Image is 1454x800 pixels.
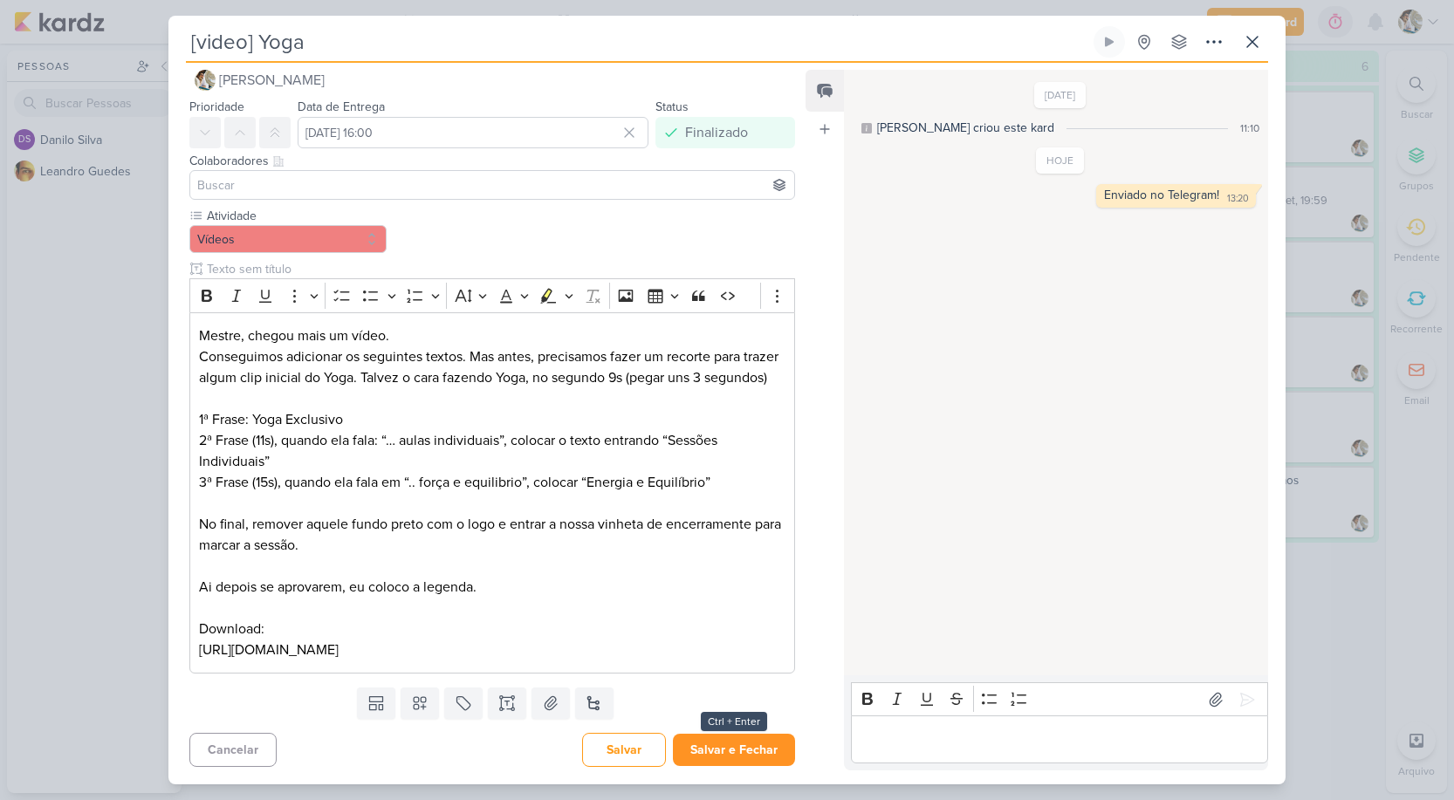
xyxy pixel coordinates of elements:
[199,409,785,430] p: 1ª Frase: Yoga Exclusivo
[298,99,385,114] label: Data de Entrega
[582,733,666,767] button: Salvar
[685,122,748,143] div: Finalizado
[219,70,325,91] span: [PERSON_NAME]
[194,174,791,195] input: Buscar
[701,712,767,731] div: Ctrl + Enter
[199,325,785,346] p: Mestre, chegou mais um vídeo.
[1240,120,1259,136] div: 11:10
[851,682,1268,716] div: Editor toolbar
[1227,192,1249,206] div: 13:20
[199,577,785,598] p: Ai depois se aprovarem, eu coloco a legenda.
[203,260,795,278] input: Texto sem título
[189,225,387,253] button: Vídeos
[655,117,795,148] button: Finalizado
[673,734,795,766] button: Salvar e Fechar
[205,207,387,225] label: Atividade
[189,733,277,767] button: Cancelar
[189,99,244,114] label: Prioridade
[189,152,795,170] div: Colaboradores
[199,514,785,556] p: No final, remover aquele fundo preto com o logo e entrar a nossa vinheta de encerramente para mar...
[199,639,785,660] p: [URL][DOMAIN_NAME]
[298,117,648,148] input: Select a date
[877,119,1054,137] div: [PERSON_NAME] criou este kard
[1102,35,1116,49] div: Ligar relógio
[655,99,689,114] label: Status
[851,715,1268,763] div: Editor editing area: main
[199,619,785,639] p: Download:
[186,26,1090,58] input: Kard Sem Título
[189,312,795,674] div: Editor editing area: main
[189,278,795,312] div: Editor toolbar
[199,430,785,472] p: 2ª Frase (11s), quando ela fala: “… aulas individuais”, colocar o texto entrando “Sessões Individ...
[1104,188,1219,202] div: Enviado no Telegram!
[195,70,216,91] img: Raphael Simas
[189,65,795,96] button: [PERSON_NAME]
[199,472,785,493] p: 3ª Frase (15s), quando ela fala em “.. força e equilibrio”, colocar “Energia e Equilíbrio”
[199,346,785,388] p: Conseguimos adicionar os seguintes textos. Mas antes, precisamos fazer um recorte para trazer alg...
